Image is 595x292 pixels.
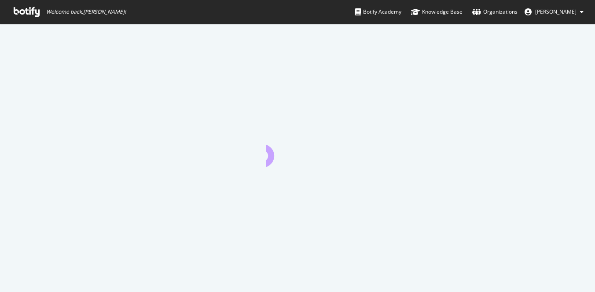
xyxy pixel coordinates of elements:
div: animation [266,135,329,167]
div: Botify Academy [355,7,401,16]
span: Welcome back, [PERSON_NAME] ! [46,8,126,15]
span: Abishek Rajendra [535,8,577,15]
button: [PERSON_NAME] [518,5,591,19]
div: Organizations [472,7,518,16]
div: Knowledge Base [411,7,463,16]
